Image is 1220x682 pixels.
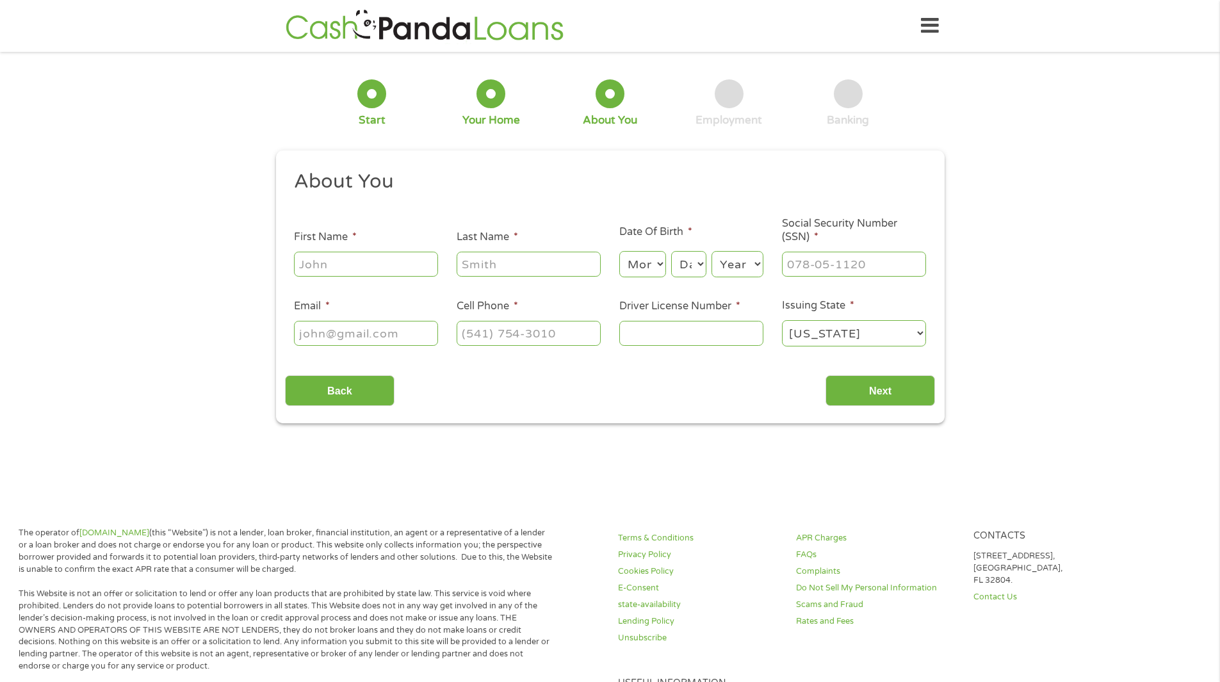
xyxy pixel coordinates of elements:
[462,113,520,127] div: Your Home
[457,252,601,276] input: Smith
[19,588,553,672] p: This Website is not an offer or solicitation to lend or offer any loan products that are prohibit...
[294,300,330,313] label: Email
[285,375,394,407] input: Back
[457,300,518,313] label: Cell Phone
[782,217,926,244] label: Social Security Number (SSN)
[782,252,926,276] input: 078-05-1120
[826,375,935,407] input: Next
[973,530,1136,542] h4: Contacts
[796,532,959,544] a: APR Charges
[827,113,869,127] div: Banking
[619,225,692,239] label: Date Of Birth
[618,599,781,611] a: state-availability
[618,532,781,544] a: Terms & Conditions
[796,582,959,594] a: Do Not Sell My Personal Information
[294,252,438,276] input: John
[457,321,601,345] input: (541) 754-3010
[619,300,740,313] label: Driver License Number
[695,113,762,127] div: Employment
[796,549,959,561] a: FAQs
[79,528,149,538] a: [DOMAIN_NAME]
[294,231,357,244] label: First Name
[973,591,1136,603] a: Contact Us
[19,527,553,576] p: The operator of (this “Website”) is not a lender, loan broker, financial institution, an agent or...
[618,615,781,628] a: Lending Policy
[457,231,518,244] label: Last Name
[282,8,567,44] img: GetLoanNow Logo
[359,113,386,127] div: Start
[618,565,781,578] a: Cookies Policy
[782,299,854,313] label: Issuing State
[973,550,1136,587] p: [STREET_ADDRESS], [GEOGRAPHIC_DATA], FL 32804.
[618,582,781,594] a: E-Consent
[796,599,959,611] a: Scams and Fraud
[583,113,637,127] div: About You
[796,565,959,578] a: Complaints
[294,169,916,195] h2: About You
[618,632,781,644] a: Unsubscribe
[618,549,781,561] a: Privacy Policy
[796,615,959,628] a: Rates and Fees
[294,321,438,345] input: john@gmail.com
